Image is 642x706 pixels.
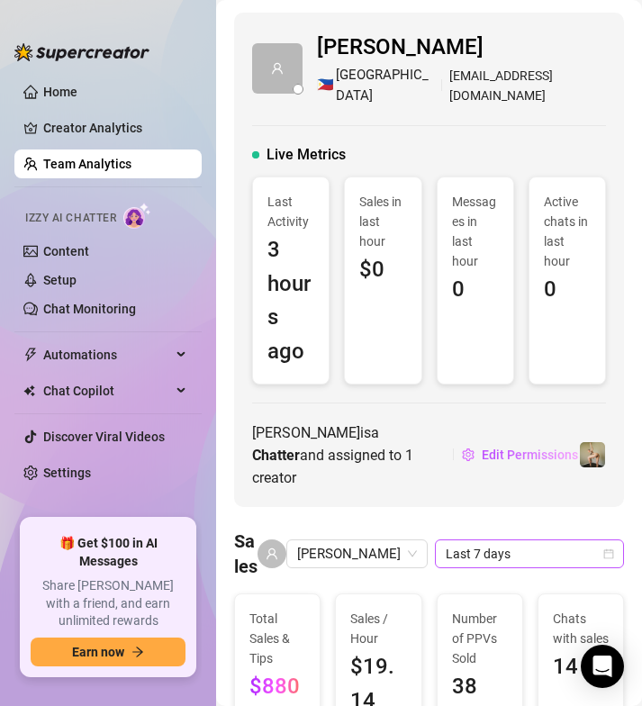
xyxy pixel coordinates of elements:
[581,645,624,688] div: Open Intercom Messenger
[359,192,406,251] span: Sales in last hour
[482,448,578,462] span: Edit Permissions
[72,645,124,659] span: Earn now
[31,535,185,570] span: 🎁 Get $100 in AI Messages
[544,192,591,271] span: Active chats in last hour
[23,385,35,397] img: Chat Copilot
[446,540,613,567] span: Last 7 days
[43,157,131,171] a: Team Analytics
[31,638,185,666] button: Earn nowarrow-right
[461,440,579,469] button: Edit Permissions
[31,577,185,630] span: Share [PERSON_NAME] with a friend, and earn unlimited rewards
[43,430,165,444] a: Discover Viral Videos
[603,548,614,559] span: calendar
[317,65,606,107] div: [EMAIL_ADDRESS][DOMAIN_NAME]
[317,75,334,96] span: 🇵🇭
[350,609,406,648] span: Sales / Hour
[43,113,187,142] a: Creator Analytics
[23,348,38,362] span: thunderbolt
[580,442,605,467] img: Nicole
[25,210,116,227] span: Izzy AI Chatter
[43,302,136,316] a: Chat Monitoring
[553,609,609,648] span: Chats with sales
[252,421,446,489] span: [PERSON_NAME] is a and assigned to creator
[14,43,149,61] img: logo-BBDzfeDw.svg
[43,376,171,405] span: Chat Copilot
[336,65,434,107] span: [GEOGRAPHIC_DATA]
[249,609,305,668] span: Total Sales & Tips
[266,548,278,560] span: user
[252,447,300,464] b: Chatter
[43,273,77,287] a: Setup
[43,466,91,480] a: Settings
[452,273,499,307] span: 0
[544,273,591,307] span: 0
[43,85,77,99] a: Home
[297,540,417,567] span: toni
[359,253,406,287] span: $0
[43,244,89,258] a: Content
[452,670,508,704] span: 38
[131,646,144,658] span: arrow-right
[452,192,499,271] span: Messages in last hour
[267,192,314,231] span: Last Activity
[405,447,413,464] span: 1
[267,144,346,166] span: Live Metrics
[267,233,314,369] span: 3 hours ago
[317,31,606,65] span: [PERSON_NAME]
[234,529,258,579] h4: Sales
[462,448,475,461] span: setting
[553,650,609,684] span: 14
[43,340,171,369] span: Automations
[271,62,284,75] span: user
[452,609,508,668] span: Number of PPVs Sold
[123,203,151,229] img: AI Chatter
